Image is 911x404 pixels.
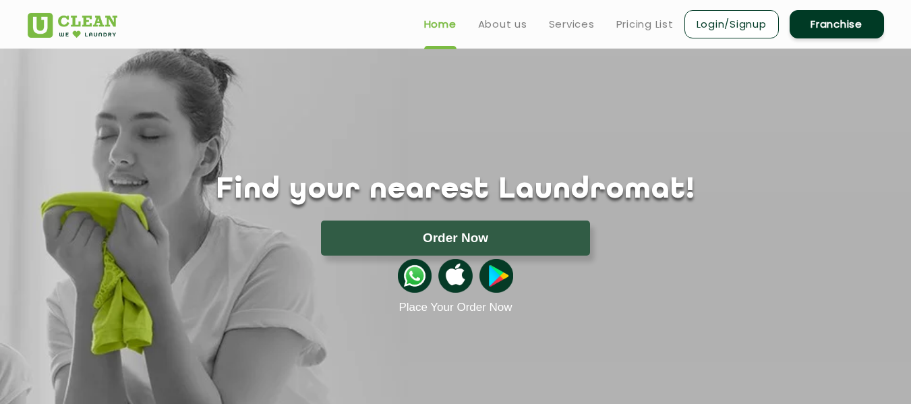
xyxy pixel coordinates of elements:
[549,16,595,32] a: Services
[479,259,513,293] img: playstoreicon.png
[321,221,590,256] button: Order Now
[478,16,527,32] a: About us
[28,13,117,38] img: UClean Laundry and Dry Cleaning
[398,259,432,293] img: whatsappicon.png
[399,301,512,314] a: Place Your Order Now
[790,10,884,38] a: Franchise
[616,16,674,32] a: Pricing List
[438,259,472,293] img: apple-icon.png
[684,10,779,38] a: Login/Signup
[424,16,457,32] a: Home
[18,173,894,207] h1: Find your nearest Laundromat!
